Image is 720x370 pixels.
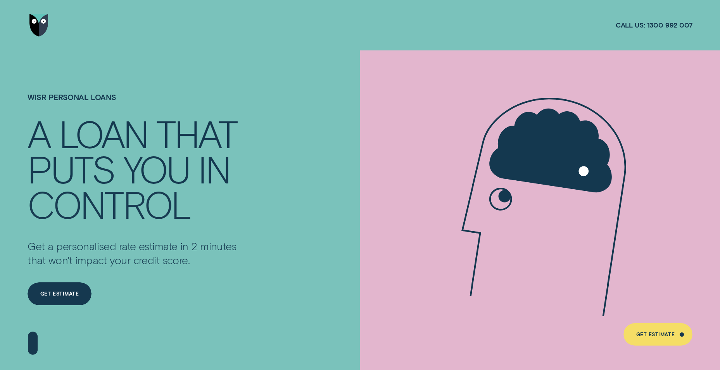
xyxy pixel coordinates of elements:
[28,93,246,116] h1: Wisr Personal Loans
[616,21,692,30] a: Call us:1300 992 007
[28,116,50,151] div: A
[28,151,114,187] div: PUTS
[28,240,246,267] p: Get a personalised rate estimate in 2 minutes that won't impact your credit score.
[198,151,230,187] div: IN
[623,323,692,346] a: Get Estimate
[59,116,147,151] div: LOAN
[156,116,237,151] div: THAT
[28,116,246,221] h4: A LOAN THAT PUTS YOU IN CONTROL
[647,21,692,30] span: 1300 992 007
[29,14,48,36] img: Wisr
[616,21,645,30] span: Call us:
[123,151,190,187] div: YOU
[28,187,190,222] div: CONTROL
[28,282,91,305] a: Get Estimate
